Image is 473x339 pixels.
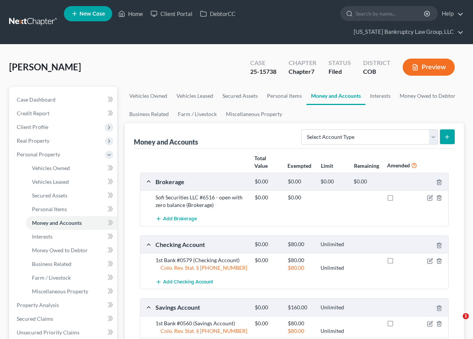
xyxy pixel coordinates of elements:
[26,175,117,189] a: Vehicles Leased
[147,7,196,21] a: Client Portal
[152,256,251,264] div: 1st Bank #0579 (Checking Account)
[289,67,316,76] div: Chapter
[250,59,276,67] div: Case
[284,194,317,201] div: $0.00
[17,151,60,158] span: Personal Property
[196,7,239,21] a: DebtorCC
[125,105,173,123] a: Business Related
[251,241,284,248] div: $0.00
[152,320,251,327] div: 1st Bank #0560 (Savings Account)
[11,298,117,312] a: Property Analysis
[26,161,117,175] a: Vehicles Owned
[152,240,251,248] div: Checking Account
[26,244,117,257] a: Money Owed to Debtor
[251,320,284,327] div: $0.00
[356,6,425,21] input: Search by name...
[17,329,79,336] span: Unsecured Priority Claims
[317,241,350,248] div: Unlimited
[26,271,117,285] a: Farm / Livestock
[317,327,350,335] div: Unlimited
[251,256,284,264] div: $0.00
[329,67,351,76] div: Filed
[32,165,70,171] span: Vehicles Owned
[9,61,81,72] span: [PERSON_NAME]
[163,216,197,222] span: Add Brokerage
[114,7,147,21] a: Home
[32,178,69,185] span: Vehicles Leased
[287,162,311,169] strong: Exempted
[134,137,198,146] div: Money and Accounts
[11,312,117,326] a: Secured Claims
[26,230,117,244] a: Interests
[284,304,317,311] div: $160.00
[306,87,365,105] a: Money and Accounts
[363,59,390,67] div: District
[329,59,351,67] div: Status
[250,67,276,76] div: 25-15738
[17,315,53,322] span: Secured Claims
[354,162,379,169] strong: Remaining
[26,285,117,298] a: Miscellaneous Property
[284,241,317,248] div: $80.00
[395,87,460,105] a: Money Owed to Debtor
[152,194,251,209] div: Sofi Securities LLC #6516 - open with zero balance (Brokerage)
[26,202,117,216] a: Personal Items
[26,189,117,202] a: Secured Assets
[152,178,251,186] div: Brokerage
[32,288,88,294] span: Miscellaneous Property
[438,7,463,21] a: Help
[156,275,213,289] button: Add Checking Account
[321,162,333,169] strong: Limit
[218,87,262,105] a: Secured Assets
[350,178,383,185] div: $0.00
[447,313,465,331] iframe: Intercom live chat
[32,233,52,240] span: Interests
[156,212,197,226] button: Add Brokerage
[463,313,469,319] span: 1
[350,25,463,39] a: [US_STATE] Bankruptcy Law Group, LLC
[317,264,350,272] div: Unlimited
[251,304,284,311] div: $0.00
[32,192,67,199] span: Secured Assets
[311,68,314,75] span: 7
[17,302,59,308] span: Property Analysis
[11,93,117,107] a: Case Dashboard
[365,87,395,105] a: Interests
[26,257,117,271] a: Business Related
[251,178,284,185] div: $0.00
[172,87,218,105] a: Vehicles Leased
[262,87,306,105] a: Personal Items
[79,11,105,17] span: New Case
[125,87,172,105] a: Vehicles Owned
[284,256,317,264] div: $80.00
[17,137,49,144] span: Real Property
[152,327,251,335] div: Colo. Rev. Stat. § [PHONE_NUMBER]
[163,279,213,285] span: Add Checking Account
[284,320,317,327] div: $80.00
[221,105,287,123] a: Miscellaneous Property
[32,220,82,226] span: Money and Accounts
[403,59,455,76] button: Preview
[32,247,88,253] span: Money Owed to Debtor
[284,178,317,185] div: $0.00
[317,304,350,311] div: Unlimited
[387,162,410,169] strong: Amended
[11,107,117,120] a: Credit Report
[32,274,71,281] span: Farm / Livestock
[317,178,350,185] div: $0.00
[284,327,317,335] div: $80.00
[251,194,284,201] div: $0.00
[32,206,67,212] span: Personal Items
[17,96,56,103] span: Case Dashboard
[363,67,390,76] div: COB
[289,59,316,67] div: Chapter
[152,264,251,272] div: Colo. Rev. Stat. § [PHONE_NUMBER]
[254,155,268,169] strong: Total Value
[17,124,48,130] span: Client Profile
[173,105,221,123] a: Farm / Livestock
[17,110,49,116] span: Credit Report
[26,216,117,230] a: Money and Accounts
[32,261,71,267] span: Business Related
[284,264,317,272] div: $80.00
[152,303,251,311] div: Savings Account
